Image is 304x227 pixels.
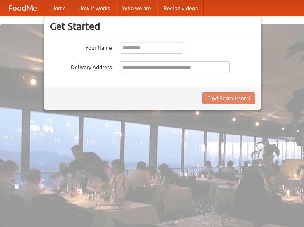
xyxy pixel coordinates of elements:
[45,0,72,16] a: Home
[116,0,157,16] a: Who we are
[157,0,204,16] a: Recipe videos
[50,42,112,52] label: Your Name
[0,0,45,16] a: FoodMe
[202,92,255,104] button: Find Restaurants!
[50,61,112,71] label: Delivery Address
[50,21,255,32] h3: Get Started
[72,0,116,16] a: How it works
